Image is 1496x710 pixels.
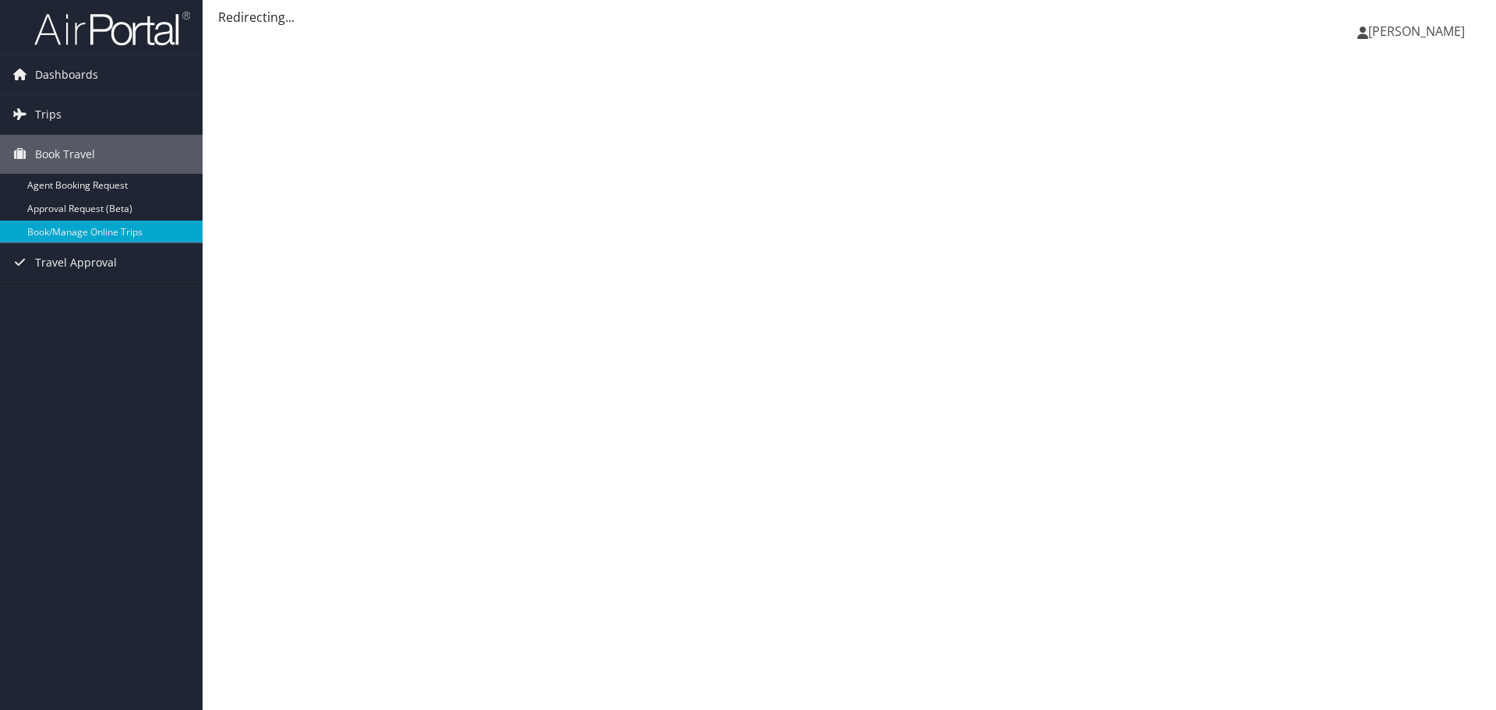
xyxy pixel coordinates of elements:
[34,10,190,47] img: airportal-logo.png
[35,135,95,174] span: Book Travel
[35,95,62,134] span: Trips
[35,55,98,94] span: Dashboards
[218,8,1480,26] div: Redirecting...
[35,243,117,282] span: Travel Approval
[1368,23,1465,40] span: [PERSON_NAME]
[1357,8,1480,55] a: [PERSON_NAME]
